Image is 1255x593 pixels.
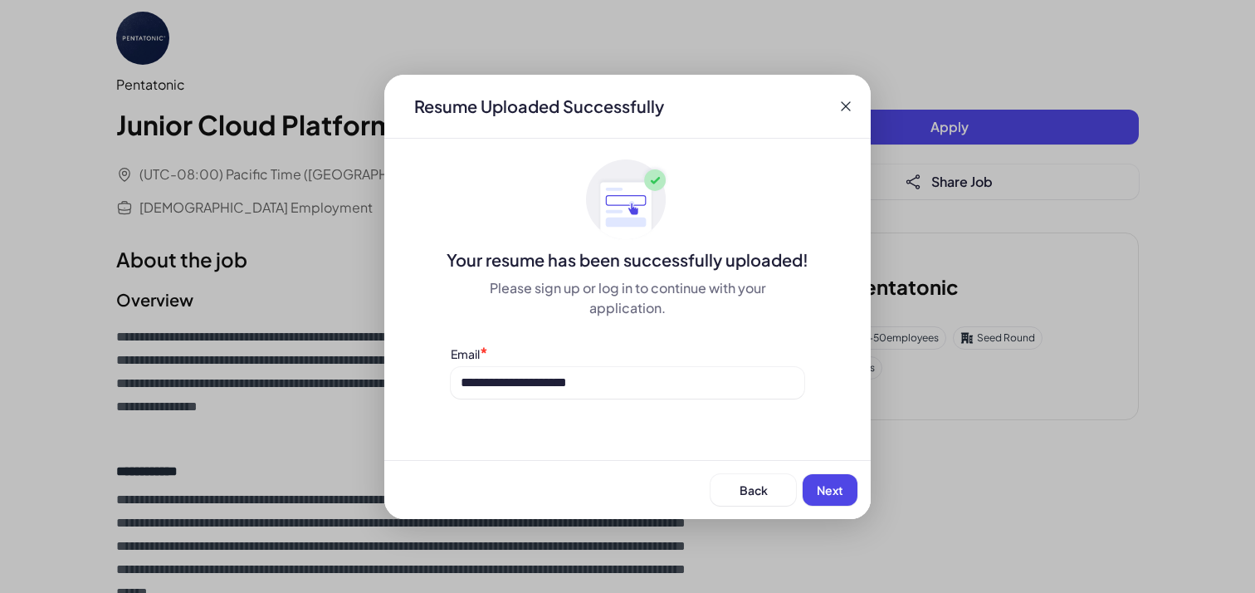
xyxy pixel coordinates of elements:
button: Next [803,474,857,506]
div: Resume Uploaded Successfully [401,95,677,118]
div: Please sign up or log in to continue with your application. [451,278,804,318]
span: Back [740,483,768,497]
img: ApplyedMaskGroup3.svg [586,159,669,242]
button: Back [711,474,796,506]
span: Next [817,483,843,497]
div: Your resume has been successfully uploaded! [384,248,871,272]
label: Email [451,346,480,361]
